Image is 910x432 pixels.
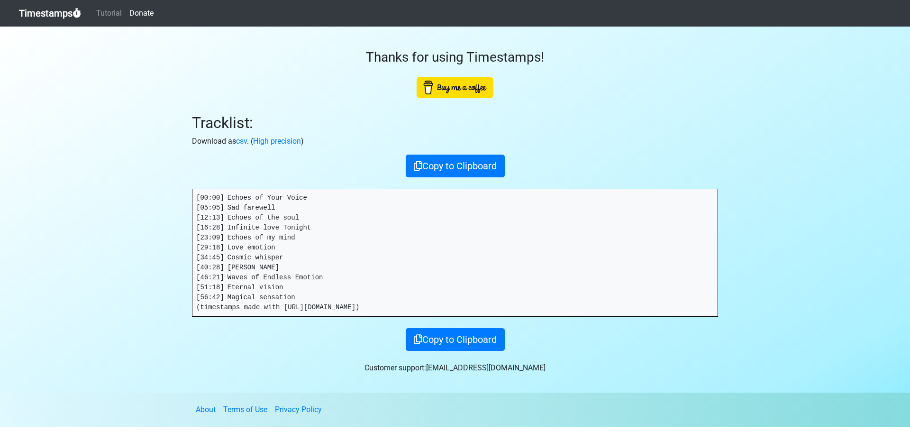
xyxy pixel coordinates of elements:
a: About [196,405,216,414]
p: Download as . ( ) [192,136,718,147]
a: csv [236,137,247,146]
a: Privacy Policy [275,405,322,414]
img: Buy Me A Coffee [417,77,493,98]
button: Copy to Clipboard [406,155,505,177]
a: Donate [126,4,157,23]
a: Terms of Use [223,405,267,414]
button: Copy to Clipboard [406,328,505,351]
pre: [00:00] Echoes of Your Voice [05:05] Sad farewell [12:13] Echoes of the soul [16:28] Infinite lov... [192,189,718,316]
a: Timestamps [19,4,81,23]
a: Tutorial [92,4,126,23]
h3: Thanks for using Timestamps! [192,49,718,65]
h2: Tracklist: [192,114,718,132]
a: High precision [253,137,301,146]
